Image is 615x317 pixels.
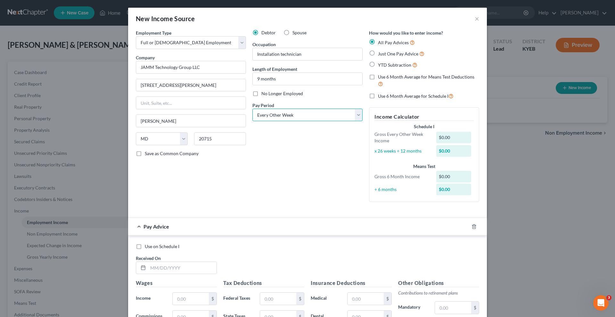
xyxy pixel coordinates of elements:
iframe: Intercom live chat [593,295,609,311]
input: 0.00 [348,293,384,305]
h5: Other Obligations [398,279,479,287]
label: Length of Employment [252,66,297,72]
input: 0.00 [173,293,209,305]
span: Just One Pay Advice [378,51,418,56]
div: Gross 6 Month Income [371,173,433,180]
div: $0.00 [436,145,471,157]
span: All Pay Advices [378,40,409,45]
h5: Wages [136,279,217,287]
span: Income [136,295,151,301]
input: MM/DD/YYYY [148,262,217,274]
label: Occupation [252,41,276,48]
span: Use 6 Month Average for Schedule I [378,93,448,99]
span: Spouse [292,30,307,35]
div: Means Test [374,163,474,170]
span: Pay Period [252,103,274,108]
label: Medical [307,292,344,305]
span: Use on Schedule I [145,244,179,249]
h5: Tax Deductions [223,279,304,287]
div: x 26 weeks ÷ 12 months [371,148,433,154]
input: 0.00 [260,293,296,305]
div: $ [296,293,304,305]
span: Company [136,55,155,60]
div: $0.00 [436,132,471,143]
span: YTD Subtraction [378,62,411,68]
div: Gross Every Other Week Income [371,131,433,144]
input: Unit, Suite, etc... [136,97,246,109]
div: $ [209,293,217,305]
div: $ [384,293,391,305]
h5: Insurance Deductions [311,279,392,287]
input: Enter zip... [194,132,246,145]
div: $0.00 [436,184,471,195]
input: -- [253,48,362,60]
div: Schedule I [374,123,474,130]
input: Search company by name... [136,61,246,74]
span: Debtor [261,30,276,35]
span: Employment Type [136,30,171,36]
p: Contributions to retirement plans [398,290,479,296]
span: Received On [136,255,161,261]
input: Enter address... [136,79,246,91]
h5: Income Calculator [374,113,474,121]
span: No Longer Employed [261,91,303,96]
label: Federal Taxes [220,292,257,305]
div: New Income Source [136,14,195,23]
input: Enter city... [136,115,246,127]
label: How would you like to enter income? [369,29,443,36]
div: ÷ 6 months [371,186,433,193]
span: Save as Common Company [145,151,199,156]
div: $0.00 [436,171,471,182]
span: 3 [606,295,611,300]
input: ex: 2 years [253,73,362,85]
span: Pay Advice [143,223,169,229]
button: × [475,15,479,22]
label: Mandatory [395,301,431,314]
span: Use 6 Month Average for Means Test Deductions [378,74,474,79]
input: 0.00 [435,302,471,314]
div: $ [471,302,479,314]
